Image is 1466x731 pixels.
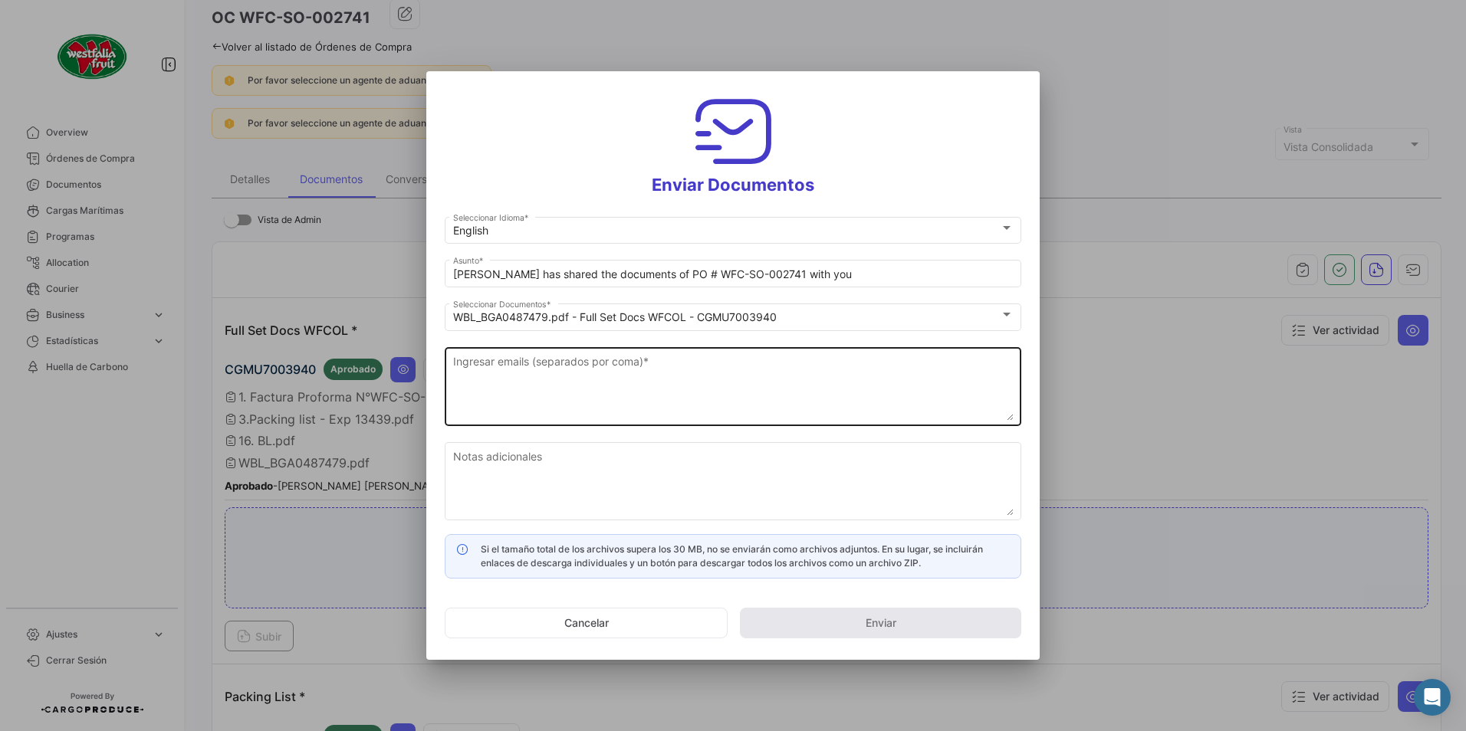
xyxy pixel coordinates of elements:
span: Si el tamaño total de los archivos supera los 30 MB, no se enviarán como archivos adjuntos. En su... [481,543,983,569]
mat-select-trigger: WBL_BGA0487479.pdf - Full Set Docs WFCOL - CGMU7003940 [453,310,777,323]
button: Cancelar [445,608,728,638]
div: Abrir Intercom Messenger [1414,679,1451,716]
mat-select-trigger: English [453,224,488,237]
h3: Enviar Documentos [445,90,1021,195]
